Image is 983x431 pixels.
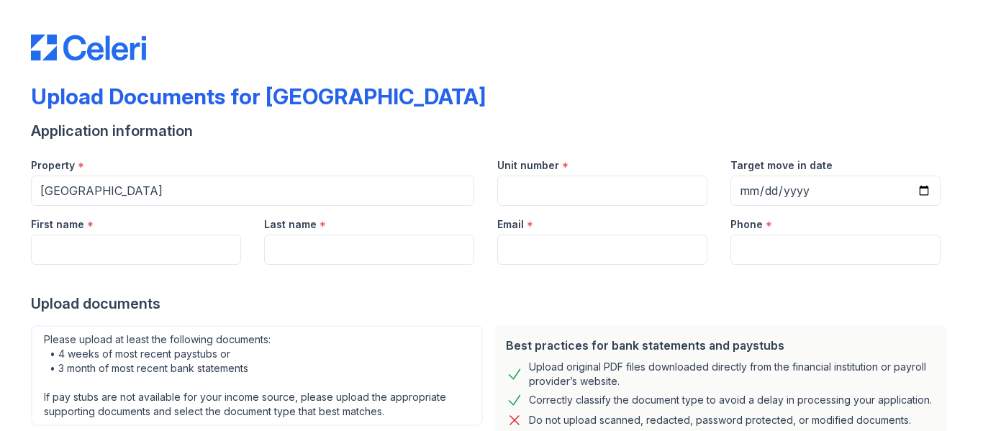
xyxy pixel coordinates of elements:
div: Upload original PDF files downloaded directly from the financial institution or payroll provider’... [529,360,935,389]
div: Upload Documents for [GEOGRAPHIC_DATA] [31,83,486,109]
img: CE_Logo_Blue-a8612792a0a2168367f1c8372b55b34899dd931a85d93a1a3d3e32e68fde9ad4.png [31,35,146,60]
label: Unit number [497,158,559,173]
div: Do not upload scanned, redacted, password protected, or modified documents. [529,412,911,429]
div: Upload documents [31,294,952,314]
label: Email [497,217,524,232]
div: Please upload at least the following documents: • 4 weeks of most recent paystubs or • 3 month of... [31,325,483,426]
label: Phone [730,217,763,232]
div: Best practices for bank statements and paystubs [506,337,935,354]
div: Application information [31,121,952,141]
label: Last name [264,217,317,232]
div: Correctly classify the document type to avoid a delay in processing your application. [529,391,932,409]
label: Target move in date [730,158,833,173]
label: First name [31,217,84,232]
label: Property [31,158,75,173]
